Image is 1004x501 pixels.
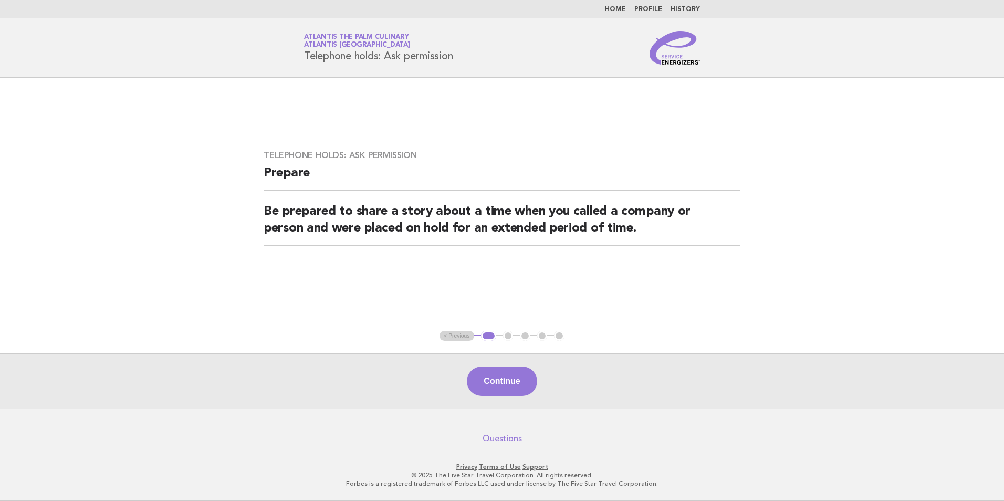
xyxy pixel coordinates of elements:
button: 1 [481,331,496,341]
h2: Prepare [264,165,740,191]
p: Forbes is a registered trademark of Forbes LLC used under license by The Five Star Travel Corpora... [181,479,823,488]
img: Service Energizers [650,31,700,65]
a: Terms of Use [479,463,521,471]
a: Questions [483,433,522,444]
a: Home [605,6,626,13]
h1: Telephone holds: Ask permission [304,34,453,61]
h2: Be prepared to share a story about a time when you called a company or person and were placed on ... [264,203,740,246]
a: Profile [634,6,662,13]
a: Privacy [456,463,477,471]
p: · · [181,463,823,471]
span: Atlantis [GEOGRAPHIC_DATA] [304,42,410,49]
a: Support [522,463,548,471]
p: © 2025 The Five Star Travel Corporation. All rights reserved. [181,471,823,479]
a: Atlantis The Palm CulinaryAtlantis [GEOGRAPHIC_DATA] [304,34,410,48]
a: History [671,6,700,13]
h3: Telephone holds: Ask permission [264,150,740,161]
button: Continue [467,367,537,396]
